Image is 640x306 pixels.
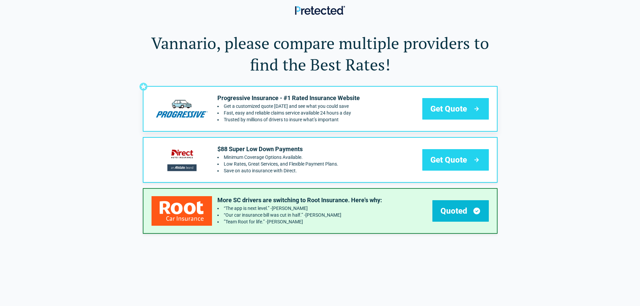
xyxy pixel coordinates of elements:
p: Progressive Insurance - #1 Rated Insurance Website [217,94,360,102]
li: Trusted by millions of drivers to insure what’s important [217,117,360,122]
p: $88 Super Low Down Payments [217,145,338,153]
img: directauto's logo [152,145,212,175]
a: directauto's logo$88 Super Low Down PaymentsMinimum Coverage Options Available.Low Rates, Great S... [143,137,498,183]
h1: Vannario, please compare multiple providers to find the Best Rates! [143,32,498,75]
img: progressive's logo [152,94,212,123]
li: Low Rates, Great Services, and Flexible Payment Plans. [217,161,338,167]
li: Minimum Coverage Options Available. [217,155,338,160]
li: Get a customized quote today and see what you could save [217,103,360,109]
span: Get Quote [430,103,467,114]
li: Fast, easy and reliable claims service available 24 hours a day [217,110,360,116]
li: Save on auto insurance with Direct. [217,168,338,173]
span: Get Quote [430,155,467,165]
a: progressive's logoProgressive Insurance - #1 Rated Insurance WebsiteGet a customized quote [DATE]... [143,86,498,132]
